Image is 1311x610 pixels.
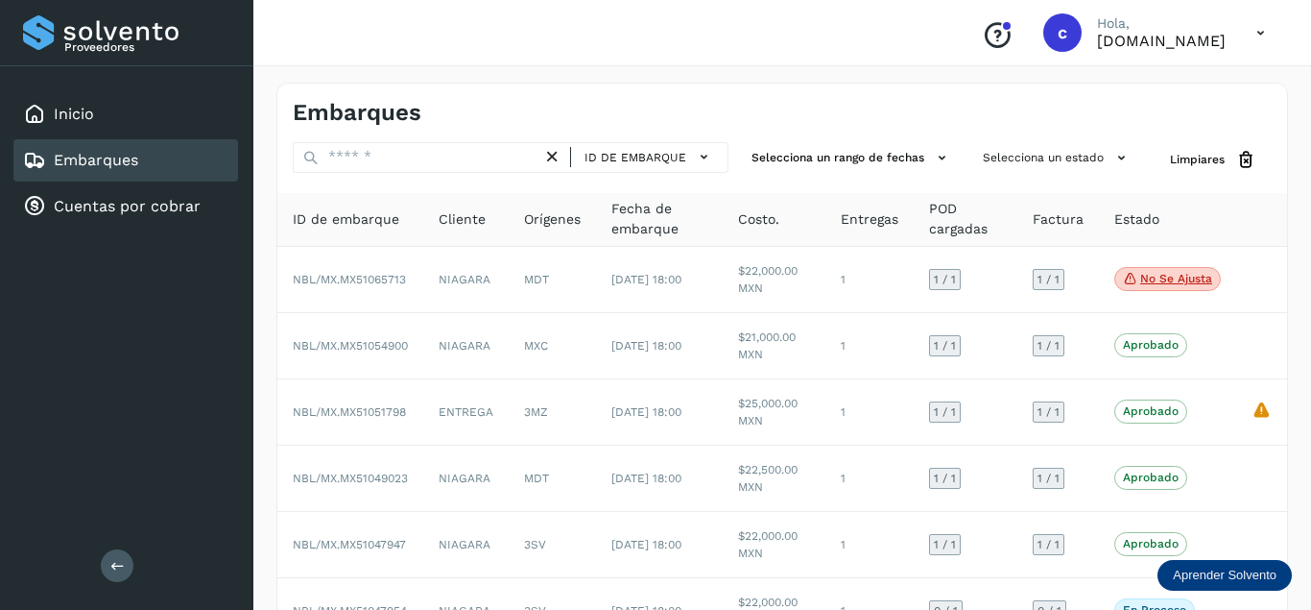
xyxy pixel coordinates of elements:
[723,247,825,313] td: $22,000.00 MXN
[1123,404,1179,418] p: Aprobado
[1170,151,1225,168] span: Limpiares
[64,40,230,54] p: Proveedores
[825,446,914,512] td: 1
[293,472,408,485] span: NBL/MX.MX51049023
[1123,338,1179,352] p: Aprobado
[293,339,408,353] span: NBL/MX.MX51054900
[841,209,898,230] span: Entregas
[1114,209,1159,230] span: Estado
[934,340,956,352] span: 1 / 1
[1173,568,1276,583] p: Aprender Solvento
[584,149,686,166] span: ID de embarque
[611,199,707,239] span: Fecha de embarque
[509,379,596,446] td: 3MZ
[509,247,596,313] td: MDT
[611,538,681,551] span: [DATE] 18:00
[293,99,421,127] h4: Embarques
[13,139,238,182] div: Embarques
[825,512,914,578] td: 1
[825,313,914,379] td: 1
[293,209,399,230] span: ID de embarque
[738,209,779,230] span: Costo.
[293,538,406,551] span: NBL/MX.MX51047947
[1097,32,1226,50] p: credito.cobranza-trega.com
[1037,340,1060,352] span: 1 / 1
[1123,537,1179,550] p: Aprobado
[1157,560,1292,591] div: Aprender Solvento
[611,472,681,485] span: [DATE] 18:00
[934,473,956,484] span: 1 / 1
[509,313,596,379] td: MXC
[825,247,914,313] td: 1
[611,339,681,353] span: [DATE] 18:00
[723,446,825,512] td: $22,500.00 MXN
[54,151,138,169] a: Embarques
[524,209,581,230] span: Orígenes
[1123,471,1179,484] p: Aprobado
[423,379,509,446] td: ENTREGA
[1037,274,1060,285] span: 1 / 1
[423,512,509,578] td: NIAGARA
[934,406,956,418] span: 1 / 1
[1037,473,1060,484] span: 1 / 1
[723,512,825,578] td: $22,000.00 MXN
[723,379,825,446] td: $25,000.00 MXN
[509,446,596,512] td: MDT
[1033,209,1084,230] span: Factura
[293,405,406,419] span: NBL/MX.MX51051798
[13,93,238,135] div: Inicio
[744,142,960,174] button: Selecciona un rango de fechas
[509,512,596,578] td: 3SV
[423,247,509,313] td: NIAGARA
[934,274,956,285] span: 1 / 1
[611,273,681,286] span: [DATE] 18:00
[54,105,94,123] a: Inicio
[929,199,1002,239] span: POD cargadas
[1097,15,1226,32] p: Hola,
[423,313,509,379] td: NIAGARA
[1140,272,1212,285] p: No se ajusta
[825,379,914,446] td: 1
[1037,406,1060,418] span: 1 / 1
[1155,142,1272,178] button: Limpiares
[54,197,201,215] a: Cuentas por cobrar
[1037,539,1060,550] span: 1 / 1
[611,405,681,419] span: [DATE] 18:00
[579,143,720,171] button: ID de embarque
[423,446,509,512] td: NIAGARA
[439,209,486,230] span: Cliente
[975,142,1139,174] button: Selecciona un estado
[934,539,956,550] span: 1 / 1
[723,313,825,379] td: $21,000.00 MXN
[13,185,238,228] div: Cuentas por cobrar
[293,273,406,286] span: NBL/MX.MX51065713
